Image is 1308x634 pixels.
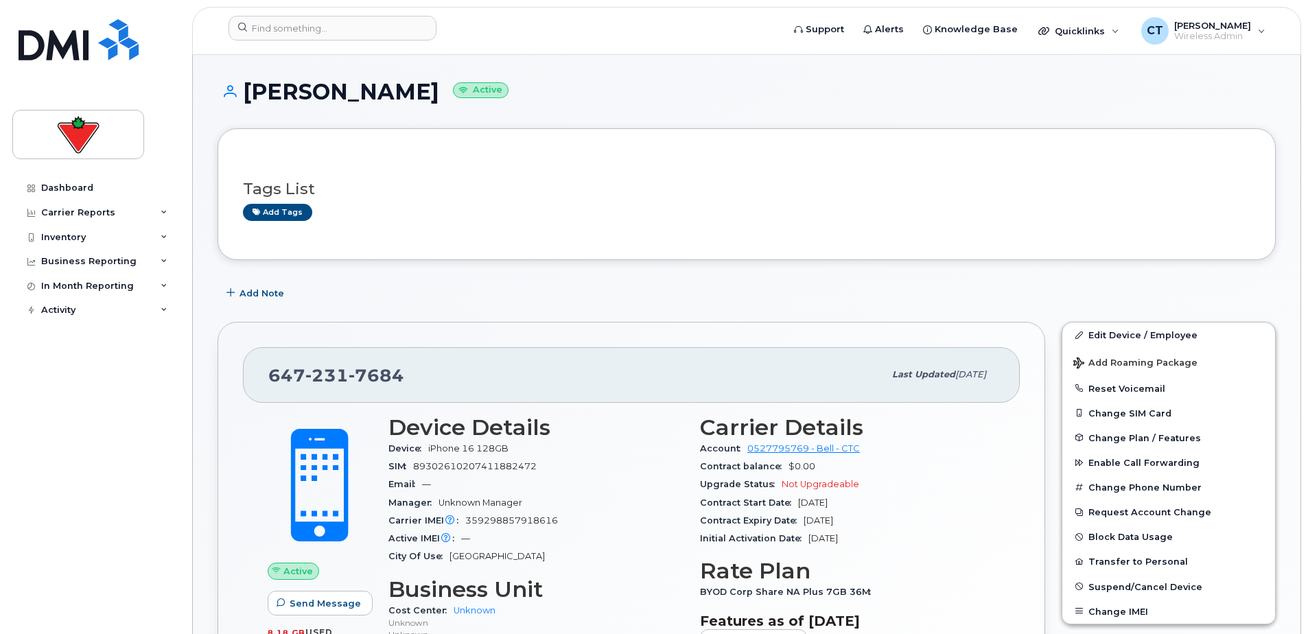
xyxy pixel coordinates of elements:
h3: Business Unit [388,577,684,602]
span: Device [388,443,428,454]
h3: Device Details [388,415,684,440]
button: Request Account Change [1062,500,1275,524]
button: Change SIM Card [1062,401,1275,425]
span: Last updated [892,369,955,379]
button: Reset Voicemail [1062,376,1275,401]
span: Unknown Manager [439,497,522,508]
a: Add tags [243,204,312,221]
a: 0527795769 - Bell - CTC [747,443,860,454]
button: Enable Call Forwarding [1062,450,1275,475]
span: 7684 [349,365,404,386]
span: Add Note [240,287,284,300]
span: 359298857918616 [465,515,558,526]
button: Change Phone Number [1062,475,1275,500]
h3: Tags List [243,180,1250,198]
span: Not Upgradeable [782,479,859,489]
span: Email [388,479,422,489]
button: Add Roaming Package [1062,348,1275,376]
span: Contract balance [700,461,789,471]
span: — [422,479,431,489]
button: Change Plan / Features [1062,425,1275,450]
h3: Rate Plan [700,559,995,583]
span: Contract Start Date [700,497,798,508]
a: Edit Device / Employee [1062,322,1275,347]
span: Manager [388,497,439,508]
a: Unknown [454,605,495,615]
span: iPhone 16 128GB [428,443,509,454]
span: Enable Call Forwarding [1088,458,1200,468]
span: Upgrade Status [700,479,782,489]
span: Add Roaming Package [1073,357,1198,371]
span: Send Message [290,597,361,610]
span: Change Plan / Features [1088,432,1201,443]
span: 231 [305,365,349,386]
p: Unknown [388,617,684,629]
span: 89302610207411882472 [413,461,537,471]
span: [GEOGRAPHIC_DATA] [449,551,545,561]
span: BYOD Corp Share NA Plus 7GB 36M [700,587,878,597]
button: Block Data Usage [1062,524,1275,549]
span: — [461,533,470,543]
span: Active [283,565,313,578]
button: Add Note [218,281,296,305]
span: Carrier IMEI [388,515,465,526]
button: Transfer to Personal [1062,549,1275,574]
h1: [PERSON_NAME] [218,80,1276,104]
span: [DATE] [808,533,838,543]
span: Cost Center [388,605,454,615]
span: City Of Use [388,551,449,561]
span: Active IMEI [388,533,461,543]
small: Active [453,82,509,98]
span: [DATE] [955,369,986,379]
span: [DATE] [804,515,833,526]
span: Suspend/Cancel Device [1088,581,1202,591]
button: Change IMEI [1062,599,1275,624]
button: Send Message [268,591,373,615]
h3: Features as of [DATE] [700,613,995,629]
span: 647 [268,365,404,386]
span: [DATE] [798,497,828,508]
span: Contract Expiry Date [700,515,804,526]
span: Account [700,443,747,454]
span: Initial Activation Date [700,533,808,543]
span: $0.00 [789,461,815,471]
span: SIM [388,461,413,471]
h3: Carrier Details [700,415,995,440]
button: Suspend/Cancel Device [1062,574,1275,599]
